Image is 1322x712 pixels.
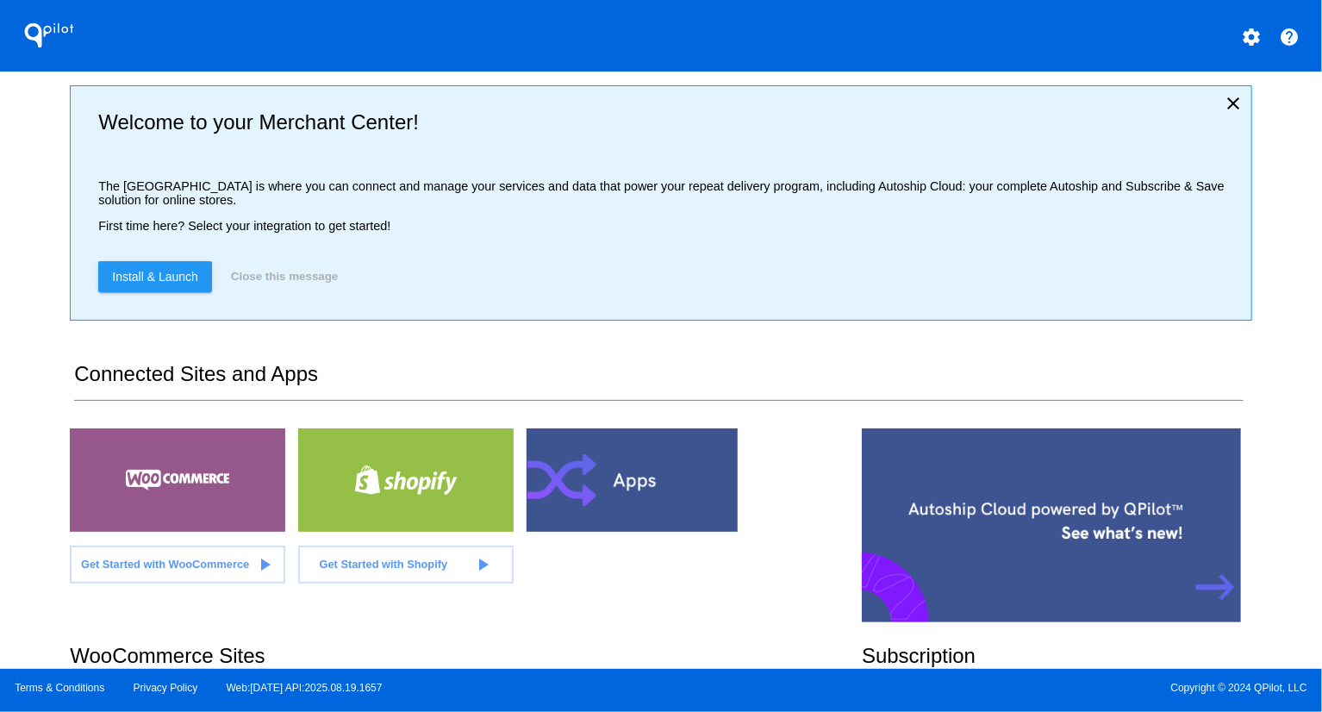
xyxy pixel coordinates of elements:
[226,261,343,292] button: Close this message
[472,554,493,575] mat-icon: play_arrow
[227,682,383,694] a: Web:[DATE] API:2025.08.19.1657
[15,682,104,694] a: Terms & Conditions
[70,644,862,668] h2: WooCommerce Sites
[862,644,1252,668] h2: Subscription
[1241,27,1262,47] mat-icon: settings
[254,554,275,575] mat-icon: play_arrow
[70,546,285,584] a: Get Started with WooCommerce
[676,682,1307,694] span: Copyright © 2024 QPilot, LLC
[1224,93,1244,114] mat-icon: close
[298,546,514,584] a: Get Started with Shopify
[74,362,1243,401] h2: Connected Sites and Apps
[98,179,1237,207] p: The [GEOGRAPHIC_DATA] is where you can connect and manage your services and data that power your ...
[15,18,84,53] h1: QPilot
[98,219,1237,233] p: First time here? Select your integration to get started!
[81,558,249,571] span: Get Started with WooCommerce
[320,558,448,571] span: Get Started with Shopify
[112,270,198,284] span: Install & Launch
[98,110,1237,134] h2: Welcome to your Merchant Center!
[98,261,212,292] a: Install & Launch
[1280,27,1300,47] mat-icon: help
[134,682,198,694] a: Privacy Policy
